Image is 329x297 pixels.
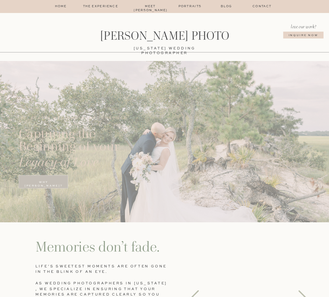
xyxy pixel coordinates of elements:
[19,180,68,189] a: Why [PERSON_NAME]?
[35,239,173,261] h2: Memories don’t fade.
[280,33,327,43] a: Inquire NOw
[249,4,276,9] a: Contact
[77,4,124,9] a: The Experience
[19,127,143,154] a: Capturing the Beginning of your
[213,4,240,9] a: Blog
[19,155,159,172] h2: Legacy of Love
[134,4,166,9] a: Meet [PERSON_NAME]
[89,30,240,43] a: [PERSON_NAME] Photo
[111,46,218,50] a: [US_STATE] wedding photographer
[54,4,68,9] a: home
[177,4,203,9] a: Portraits
[285,23,322,30] p: love our work?
[17,115,138,127] a: [US_STATE] Wedding Photographer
